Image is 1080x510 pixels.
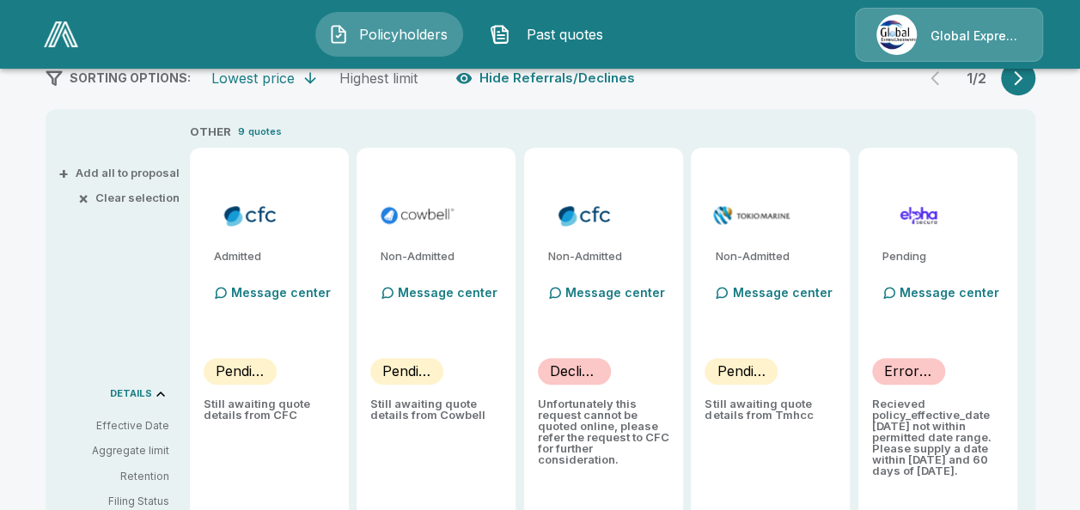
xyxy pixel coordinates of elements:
[882,251,1004,262] p: Pending
[62,167,180,179] button: +Add all to proposal
[59,443,169,458] p: Aggregate limit
[452,62,642,94] button: Hide Referrals/Declines
[110,389,152,398] p: DETAILS
[59,494,169,509] p: Filing Status
[82,192,180,203] button: ×Clear selection
[370,398,502,421] p: Still awaiting quote details from Cowbell
[381,251,502,262] p: Non-Admitted
[44,21,78,47] img: AA Logo
[490,24,510,45] img: Past quotes Icon
[59,418,169,434] p: Effective Date
[715,251,836,262] p: Non-Admitted
[339,70,418,87] div: Highest limit
[58,167,69,179] span: +
[717,361,766,381] p: Pending
[872,398,1004,477] p: Recieved policy_effective_date [DATE] not within permitted date range. Please supply a date withi...
[214,251,335,262] p: Admitted
[538,398,669,465] p: Unfortunately this request cannot be quoted online, please refer the request to CFC for further c...
[900,283,999,301] p: Message center
[382,361,431,381] p: Pending
[70,70,191,85] span: SORTING OPTIONS:
[711,203,791,228] img: tmhcccyber
[377,203,457,228] img: cowbellp250
[211,203,290,228] img: cfccyberadmitted
[884,361,933,381] p: Errored
[216,361,265,381] p: Pending
[356,24,450,45] span: Policyholders
[517,24,612,45] span: Past quotes
[477,12,625,57] button: Past quotes IconPast quotes
[231,283,331,301] p: Message center
[565,283,665,301] p: Message center
[545,203,625,228] img: cfccyber
[248,124,282,139] p: quotes
[204,398,335,421] p: Still awaiting quote details from CFC
[328,24,349,45] img: Policyholders Icon
[398,283,497,301] p: Message center
[550,361,599,381] p: Declined
[548,251,669,262] p: Non-Admitted
[315,12,463,57] button: Policyholders IconPolicyholders
[190,124,231,141] p: OTHER
[960,71,994,85] p: 1 / 2
[879,203,959,228] img: elphacyberstandard
[59,469,169,484] p: Retention
[211,70,295,87] div: Lowest price
[238,124,245,139] p: 9
[705,398,836,421] p: Still awaiting quote details from Tmhcc
[732,283,832,301] p: Message center
[78,192,88,203] span: ×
